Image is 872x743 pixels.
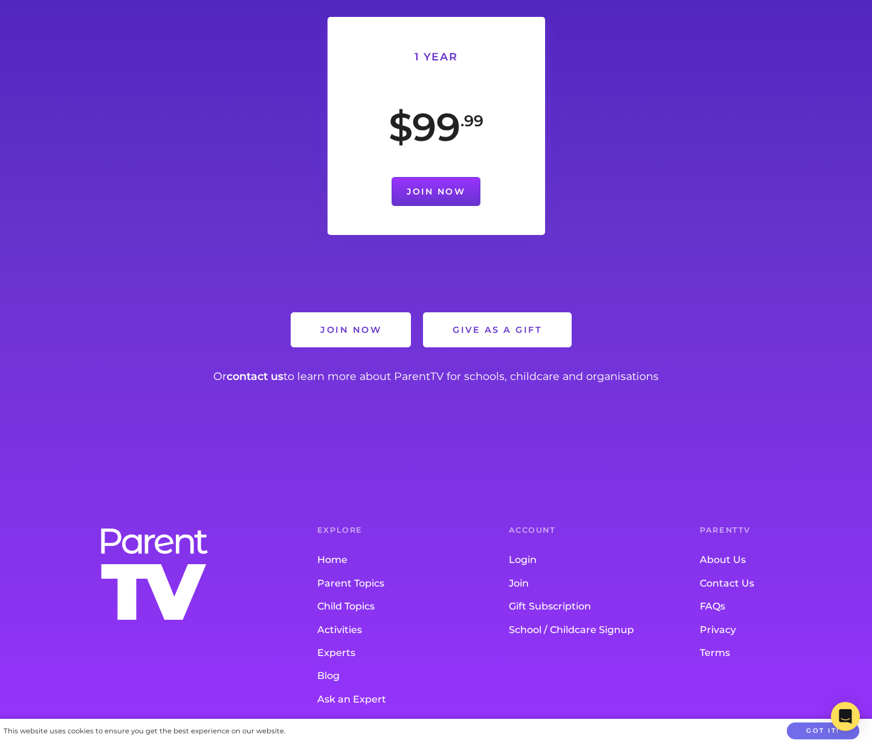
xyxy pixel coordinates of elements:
[291,313,410,347] a: Join Now
[700,572,843,595] a: Contact Us
[424,313,571,347] a: Give as a Gift
[392,177,480,206] a: Join Now
[317,549,460,572] a: Home
[509,527,652,535] h6: Account
[29,367,843,386] p: Or to learn more about ParentTV for schools, childcare and organisations
[357,51,516,62] h6: 1 Year
[317,665,460,688] a: Blog
[509,595,652,618] a: Gift Subscription
[831,702,860,731] div: Open Intercom Messenger
[509,549,652,572] a: Login
[4,725,285,738] div: This website uses cookies to ensure you get the best experience on our website.
[227,370,283,382] a: contact us
[460,111,483,130] sup: .99
[787,722,859,740] button: Got it!
[317,595,460,618] a: Child Topics
[700,595,843,618] a: FAQs
[97,526,212,623] img: parenttv-logo-stacked-white.f9d0032.svg
[317,642,460,664] a: Experts
[317,688,460,711] a: Ask an Expert
[317,572,460,595] a: Parent Topics
[317,527,460,535] h6: Explore
[700,549,843,572] a: About Us
[509,619,652,642] a: School / Childcare Signup
[357,83,516,176] div: $99
[509,572,652,595] a: Join
[700,527,843,535] h6: ParentTV
[700,619,843,642] a: Privacy
[317,619,460,642] a: Activities
[700,642,843,664] a: Terms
